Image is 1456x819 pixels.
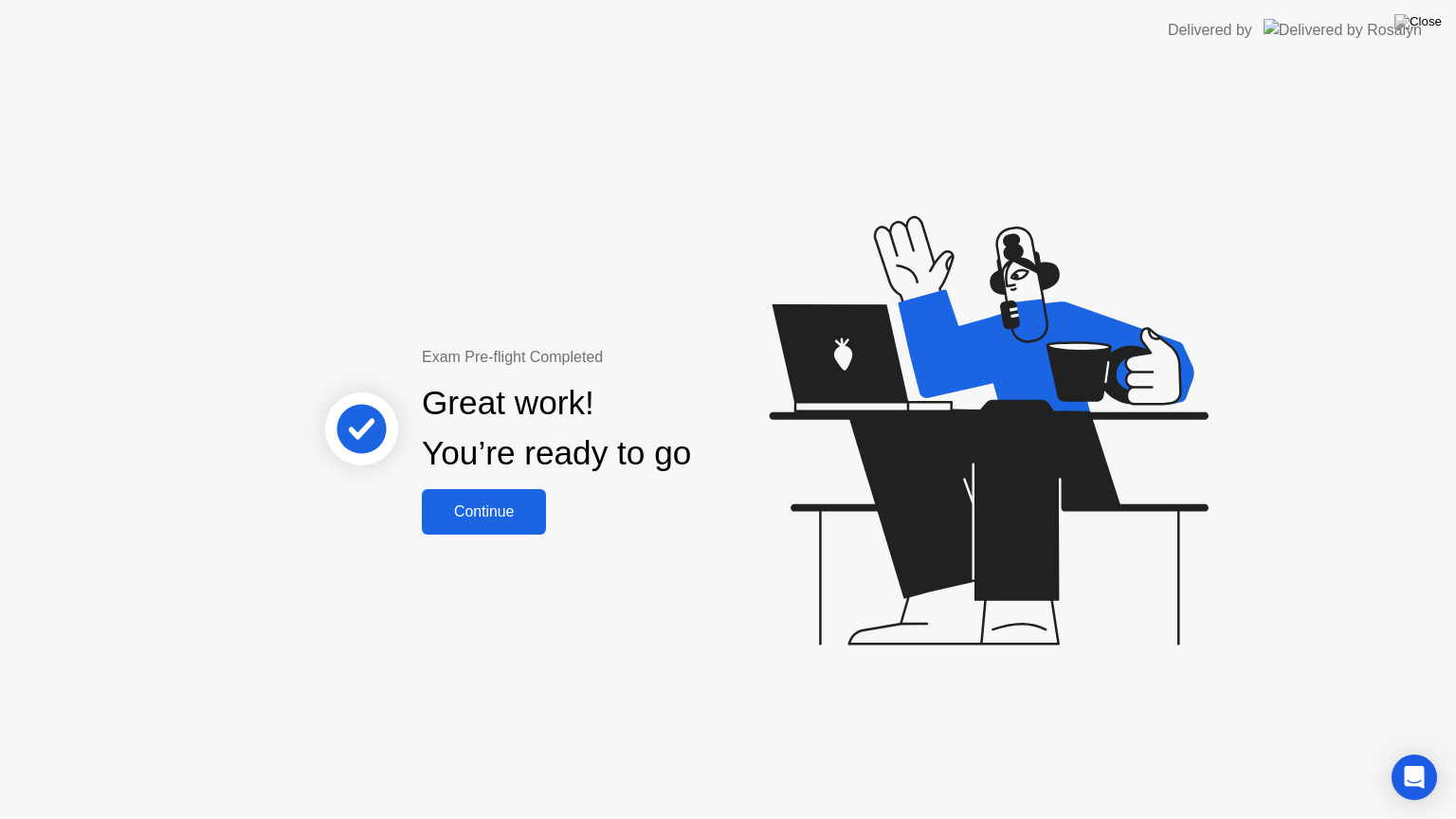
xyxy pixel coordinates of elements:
[422,378,691,479] div: Great work! You’re ready to go
[422,489,546,535] button: Continue
[1168,19,1252,42] div: Delivered by
[422,346,813,369] div: Exam Pre-flight Completed
[1394,14,1442,29] img: Close
[1392,755,1437,800] div: Open Intercom Messenger
[1264,19,1422,41] img: Delivered by Rosalyn
[428,503,540,520] div: Continue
